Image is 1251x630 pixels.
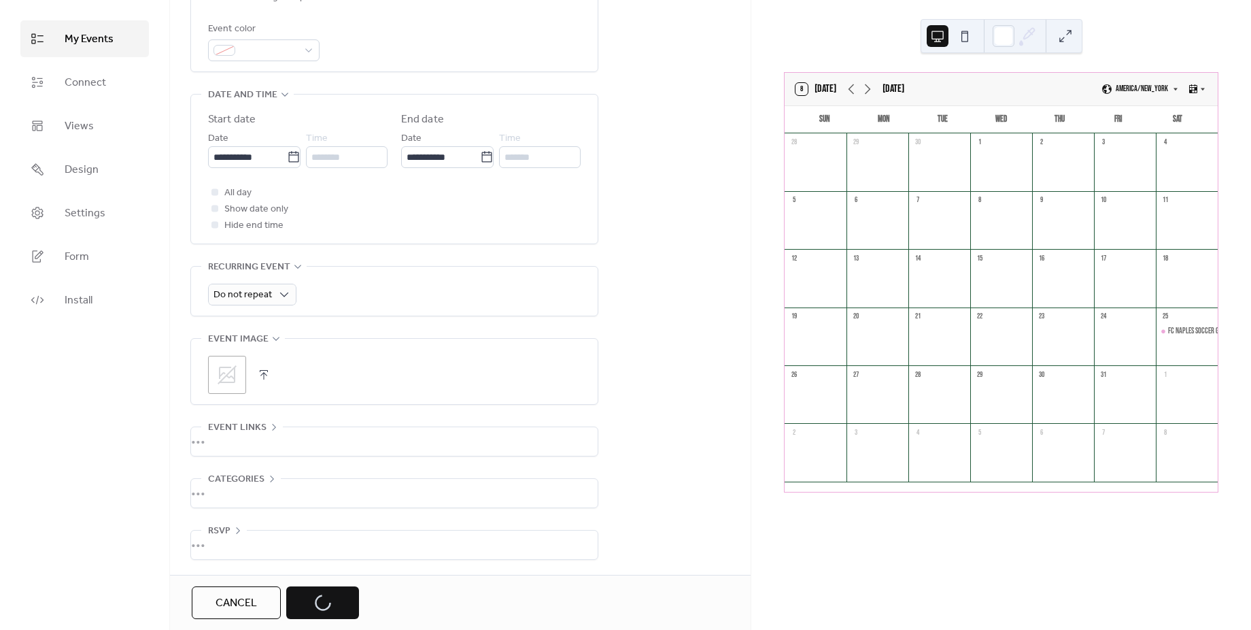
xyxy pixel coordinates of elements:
div: 28 [912,369,923,380]
span: Event image [208,331,269,348]
div: Fri [1089,106,1148,133]
div: ; [208,356,246,394]
div: 26 [789,369,799,380]
span: Event links [208,420,267,436]
div: [DATE] [882,81,904,97]
div: Mon [854,106,912,133]
div: Thu [1031,106,1089,133]
div: 23 [1036,312,1046,322]
span: Form [65,249,89,265]
div: 15 [974,253,984,263]
span: America/New_York [1116,85,1168,93]
div: 7 [912,195,923,205]
span: All day [224,185,252,201]
div: Wed [972,106,1030,133]
div: 19 [789,312,799,322]
span: Date and time [208,87,277,103]
div: 5 [789,195,799,205]
div: 1 [974,137,984,148]
div: 6 [1036,427,1046,437]
div: 1 [1160,369,1170,380]
div: 21 [912,312,923,322]
div: 4 [1160,137,1170,148]
a: Views [20,107,149,144]
div: 24 [1098,312,1108,322]
div: 2 [1036,137,1046,148]
span: Date [208,131,228,147]
a: Settings [20,195,149,231]
span: Date [401,131,422,147]
button: Cancel [192,586,281,619]
a: Install [20,282,149,318]
a: Design [20,151,149,188]
div: ••• [191,427,598,456]
div: Start date [208,112,256,128]
div: 8 [974,195,984,205]
div: 9 [1036,195,1046,205]
a: My Events [20,20,149,57]
div: 11 [1160,195,1170,205]
span: My Events [65,31,114,48]
span: RSVP [208,523,230,540]
span: Time [499,131,521,147]
div: 10 [1098,195,1108,205]
div: 7 [1098,427,1108,437]
div: 2 [789,427,799,437]
div: Event color [208,21,317,37]
span: Cancel [216,595,257,612]
div: 20 [851,312,861,322]
div: Tue [913,106,972,133]
span: Views [65,118,94,135]
div: 5 [974,427,984,437]
span: Show date only [224,201,288,218]
div: ••• [191,479,598,508]
div: 4 [912,427,923,437]
div: 29 [851,137,861,148]
div: 22 [974,312,984,322]
span: Settings [65,205,105,222]
div: 3 [851,427,861,437]
div: FC Naples Soccer Game [1156,326,1218,337]
div: 14 [912,253,923,263]
div: 13 [851,253,861,263]
div: 28 [789,137,799,148]
div: 17 [1098,253,1108,263]
span: Recurring event [208,259,290,276]
button: 8[DATE] [791,80,841,99]
span: Hide end time [224,218,284,234]
div: 30 [912,137,923,148]
div: 12 [789,253,799,263]
a: Form [20,238,149,275]
div: 8 [1160,427,1170,437]
a: Connect [20,64,149,101]
span: Categories [208,471,264,488]
div: 31 [1098,369,1108,380]
div: Sun [795,106,854,133]
div: 29 [974,369,984,380]
div: FC Naples Soccer Game [1168,326,1229,337]
div: 30 [1036,369,1046,380]
div: 27 [851,369,861,380]
div: ••• [191,531,598,559]
div: 6 [851,195,861,205]
div: End date [401,112,444,128]
div: 18 [1160,253,1170,263]
div: 25 [1160,312,1170,322]
div: Sat [1148,106,1207,133]
span: Connect [65,75,106,91]
span: Design [65,162,99,178]
span: Install [65,293,92,309]
span: Time [306,131,328,147]
div: 16 [1036,253,1046,263]
span: Do not repeat [213,286,272,304]
div: 3 [1098,137,1108,148]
